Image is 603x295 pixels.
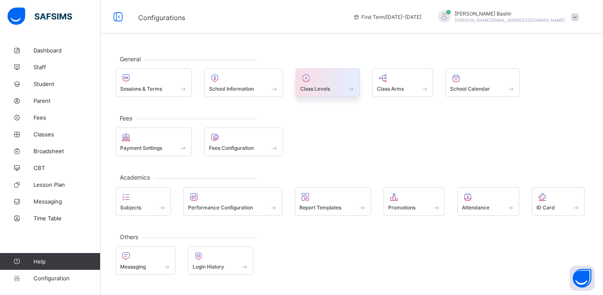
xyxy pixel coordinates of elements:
[116,174,154,181] span: Academics
[33,275,100,282] span: Configuration
[120,86,162,92] span: Sessions & Terms
[188,246,254,275] div: Login History
[455,18,565,23] span: [PERSON_NAME][EMAIL_ADDRESS][DOMAIN_NAME]
[388,204,415,211] span: Promotions
[183,187,283,216] div: Performance Configuration
[450,86,490,92] span: School Calendar
[204,68,283,97] div: School Information
[33,198,100,205] span: Messaging
[33,148,100,154] span: Broadsheet
[33,215,100,222] span: Time Table
[193,264,224,270] span: Login History
[372,68,433,97] div: Class Arms
[296,68,360,97] div: Class Levels
[455,10,565,17] span: [PERSON_NAME] Bashir
[569,266,595,291] button: Open asap
[33,181,100,188] span: Lesson Plan
[462,204,490,211] span: Attendance
[209,145,254,151] span: Fees Configuration
[120,145,162,151] span: Payment Settings
[33,97,100,104] span: Parent
[116,115,137,122] span: Fees
[138,13,185,22] span: Configurations
[33,131,100,138] span: Classes
[204,128,283,156] div: Fees Configuration
[188,204,253,211] span: Performance Configuration
[33,164,100,171] span: CBT
[446,68,520,97] div: School Calendar
[120,264,146,270] span: Messaging
[33,47,100,54] span: Dashboard
[209,86,254,92] span: School Information
[33,258,100,265] span: Help
[116,233,142,240] span: Others
[295,187,371,216] div: Report Templates
[116,128,192,156] div: Payment Settings
[430,10,583,24] div: HamidBashir
[33,81,100,87] span: Student
[33,64,100,70] span: Staff
[300,86,330,92] span: Class Levels
[120,204,141,211] span: Subjects
[116,187,171,216] div: Subjects
[353,14,421,20] span: session/term information
[299,204,341,211] span: Report Templates
[116,246,175,275] div: Messaging
[33,114,100,121] span: Fees
[116,68,192,97] div: Sessions & Terms
[457,187,519,216] div: Attendance
[384,187,445,216] div: Promotions
[532,187,585,216] div: ID Card
[8,8,72,25] img: safsims
[536,204,555,211] span: ID Card
[377,86,404,92] span: Class Arms
[116,55,145,63] span: General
